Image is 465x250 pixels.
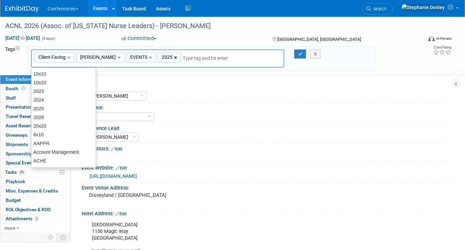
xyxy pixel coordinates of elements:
[0,149,70,158] a: Sponsorships
[31,70,96,78] div: 10x10
[0,205,70,214] a: ROI, Objectives & ROO
[20,86,26,91] span: Booth not reserved yet
[31,87,96,96] div: 2023
[0,214,70,223] a: Attachments3
[6,188,58,194] span: Misc. Expenses & Credits
[129,54,147,60] span: EVENTS
[401,4,445,11] img: Stephanie Donley
[5,46,21,72] td: Tags
[183,55,236,61] input: Type tag and hit enter
[174,54,178,61] a: ×
[34,216,39,221] span: 3
[0,168,70,177] a: Tasks0%
[90,173,137,179] a: [URL][DOMAIN_NAME]
[0,196,70,205] a: Budget
[0,186,70,196] a: Misc. Expenses & Credits
[82,209,452,217] div: Hotel Address:
[0,112,70,121] a: Travel Reservations
[6,95,16,101] span: Staff
[18,170,26,175] span: 0%
[6,86,26,91] span: Booth
[428,36,435,41] img: Format-Inperson.png
[5,169,26,175] span: Tasks
[0,131,70,140] a: Giveaways
[82,144,452,152] div: Competitors:
[6,132,27,138] span: Giveaways
[0,121,70,130] a: Asset Reservations
[31,130,96,139] div: 8x10
[31,148,96,156] div: Account Management
[118,54,122,61] a: ×
[362,3,393,15] a: Search
[41,36,55,41] span: (4 days)
[45,233,57,242] td: Personalize Event Tab Strip
[371,6,386,11] span: Search
[277,37,361,42] span: [GEOGRAPHIC_DATA], [GEOGRAPHIC_DATA]
[6,114,47,119] span: Travel Reservations
[6,179,25,184] span: Playbook
[310,49,321,59] button: X
[160,54,172,60] span: 2025
[111,147,122,151] a: Edit
[6,207,51,212] span: ROI, Objectives & ROO
[82,103,449,111] div: Audience:
[0,224,70,233] a: more
[5,6,39,12] img: ExhibitDay
[115,212,127,216] a: Edit
[0,140,70,149] a: Shipments
[82,163,452,171] div: Event Website:
[433,46,451,49] div: Event Rating
[31,78,96,87] div: 10x20
[31,96,96,104] div: 2024
[6,123,46,128] span: Asset Reservations
[0,103,70,112] a: Presentations
[6,142,28,147] span: Shipments
[0,94,70,103] a: Staff
[6,198,21,203] span: Budget
[37,54,66,60] span: Client-Facing
[31,104,96,113] div: 2025
[6,216,39,221] span: Attachments
[82,183,452,191] div: Event Venue Address:
[149,54,153,61] a: ×
[89,192,228,198] pre: Disneyland / [GEOGRAPHIC_DATA]
[31,156,96,165] div: ACHE
[436,36,452,41] div: In-Person
[0,158,70,167] a: Special Event
[31,139,96,148] div: AAPPR
[31,165,96,174] div: Advisory Services
[386,35,452,45] div: Event Format
[6,151,34,156] span: Sponsorships
[116,166,127,170] a: Edit
[0,84,70,93] a: Booth
[67,54,72,61] a: ×
[82,82,449,91] div: Brand:
[31,122,96,130] div: 20x20
[82,123,449,132] div: Conference Lead:
[0,75,70,84] a: Event Information
[31,113,96,122] div: 2026
[6,104,35,110] span: Presentations
[5,35,40,41] span: [DATE] [DATE]
[4,225,15,231] span: more
[3,20,413,32] div: ACNL 2026 (Assoc. of [US_STATE] Nurse Leaders) - [PERSON_NAME]
[19,35,26,41] span: to
[6,77,43,82] span: Event Information
[119,35,159,42] button: Committed
[0,177,70,186] a: Playbook
[6,160,33,165] span: Special Event
[57,233,70,242] td: Toggle Event Tabs
[79,54,116,60] span: [PERSON_NAME]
